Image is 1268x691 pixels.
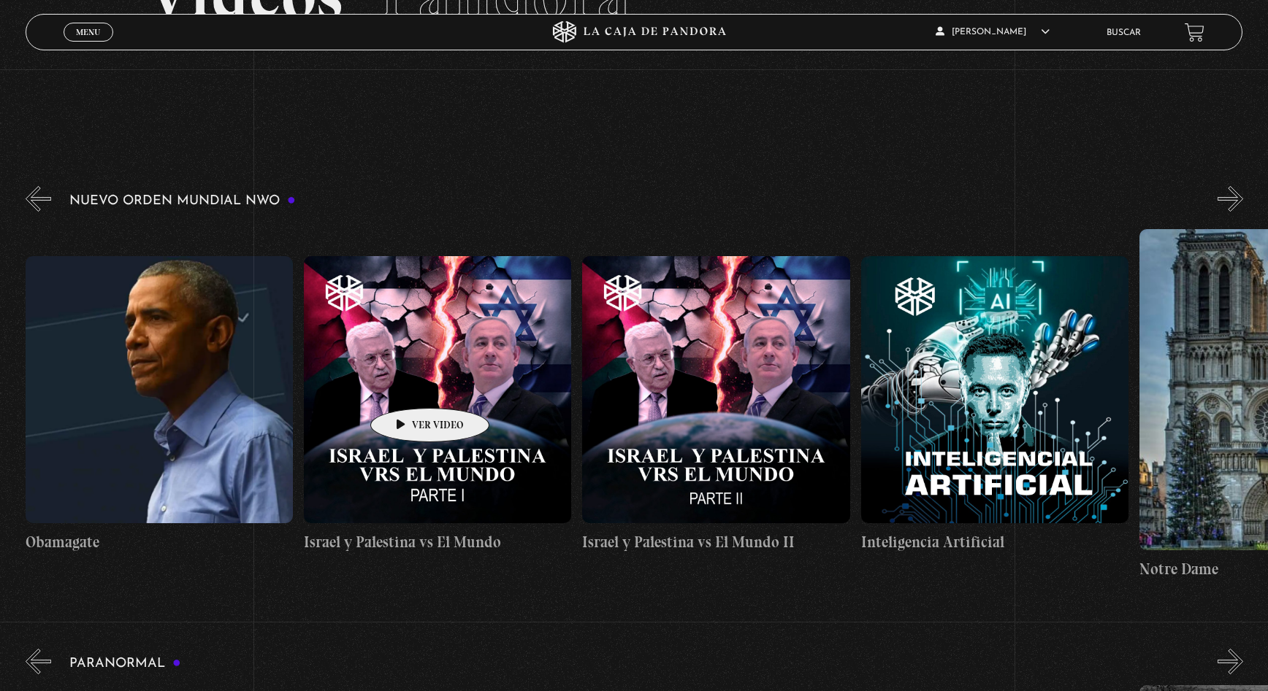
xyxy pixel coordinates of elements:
[69,194,296,208] h3: Nuevo Orden Mundial NWO
[1218,186,1243,212] button: Next
[26,223,293,587] a: Obamagate
[26,530,293,554] h4: Obamagate
[861,223,1128,587] a: Inteligencia Artificial
[1107,28,1141,37] a: Buscar
[582,223,849,587] a: Israel y Palestina vs El Mundo II
[1218,649,1243,674] button: Next
[72,40,106,50] span: Cerrar
[582,530,849,554] h4: Israel y Palestina vs El Mundo II
[1185,22,1204,42] a: View your shopping cart
[304,530,571,554] h4: Israel y Palestina vs El Mundo
[936,28,1050,36] span: [PERSON_NAME]
[69,657,181,671] h3: Paranormal
[26,186,51,212] button: Previous
[861,530,1128,554] h4: Inteligencia Artificial
[26,649,51,674] button: Previous
[76,28,100,36] span: Menu
[304,223,571,587] a: Israel y Palestina vs El Mundo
